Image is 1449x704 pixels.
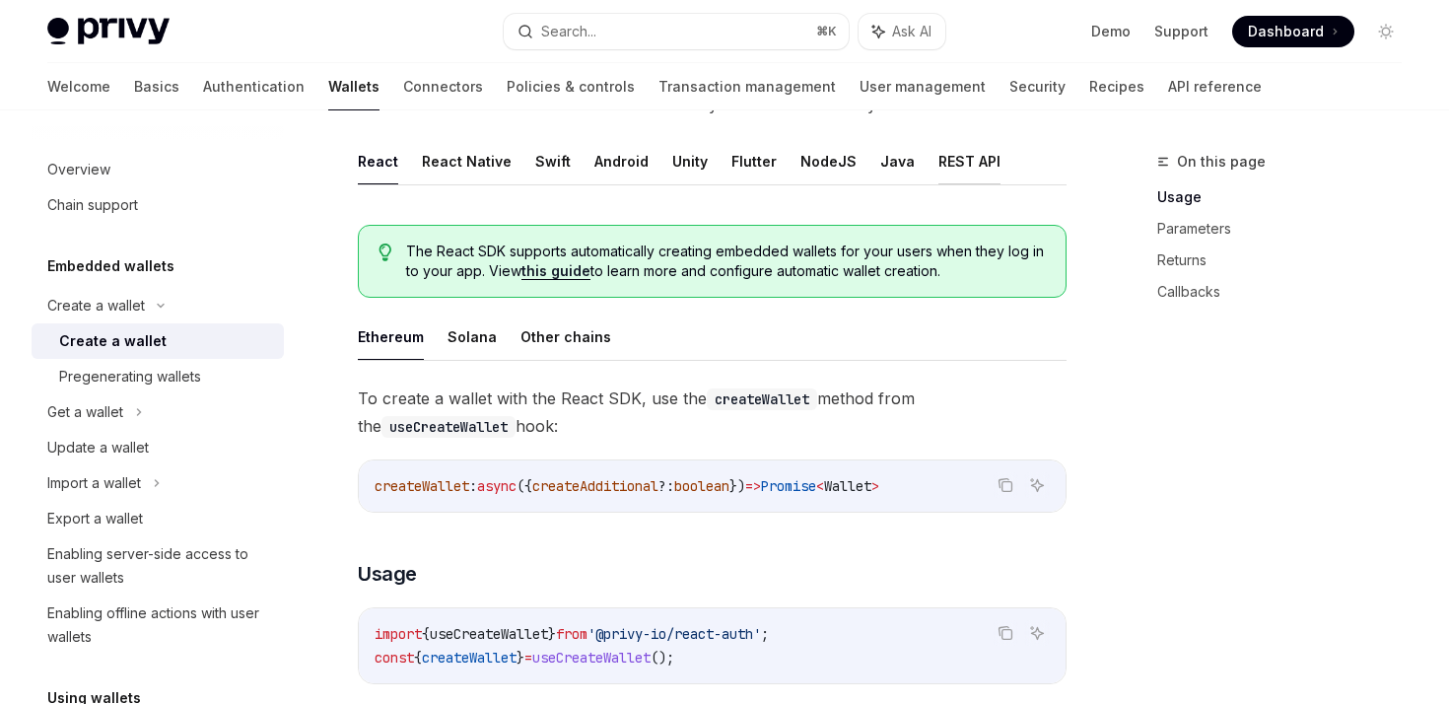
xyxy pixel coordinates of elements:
[1089,63,1144,110] a: Recipes
[358,385,1067,440] span: To create a wallet with the React SDK, use the method from the hook:
[448,314,497,360] button: Solana
[674,477,729,495] span: boolean
[1370,16,1402,47] button: Toggle dark mode
[358,138,398,184] button: React
[1232,16,1354,47] a: Dashboard
[993,620,1018,646] button: Copy the contents from the code block
[658,63,836,110] a: Transaction management
[47,158,110,181] div: Overview
[816,24,837,39] span: ⌘ K
[203,63,305,110] a: Authentication
[871,477,879,495] span: >
[47,542,272,590] div: Enabling server-side access to user wallets
[520,314,611,360] button: Other chains
[658,477,674,495] span: ?:
[1024,472,1050,498] button: Ask AI
[745,477,761,495] span: =>
[1024,620,1050,646] button: Ask AI
[422,649,517,667] span: createWallet
[32,187,284,223] a: Chain support
[816,477,824,495] span: <
[517,477,532,495] span: ({
[32,501,284,536] a: Export a wallet
[587,625,761,643] span: '@privy-io/react-auth'
[32,323,284,359] a: Create a wallet
[477,477,517,495] span: async
[381,416,516,438] code: useCreateWallet
[938,138,1000,184] button: REST API
[1154,22,1208,41] a: Support
[1157,213,1417,245] a: Parameters
[47,601,272,649] div: Enabling offline actions with user wallets
[59,329,167,353] div: Create a wallet
[379,244,392,261] svg: Tip
[761,625,769,643] span: ;
[1177,150,1266,174] span: On this page
[1091,22,1131,41] a: Demo
[824,477,871,495] span: Wallet
[1157,245,1417,276] a: Returns
[1248,22,1324,41] span: Dashboard
[521,262,590,280] a: this guide
[859,14,945,49] button: Ask AI
[403,63,483,110] a: Connectors
[47,471,141,495] div: Import a wallet
[406,242,1046,281] span: The React SDK supports automatically creating embedded wallets for your users when they log in to...
[469,477,477,495] span: :
[800,138,857,184] button: NodeJS
[358,314,424,360] button: Ethereum
[707,388,817,410] code: createWallet
[594,138,649,184] button: Android
[541,20,596,43] div: Search...
[761,477,816,495] span: Promise
[422,138,512,184] button: React Native
[651,649,674,667] span: ();
[860,63,986,110] a: User management
[880,138,915,184] button: Java
[47,294,145,317] div: Create a wallet
[993,472,1018,498] button: Copy the contents from the code block
[672,138,708,184] button: Unity
[32,152,284,187] a: Overview
[134,63,179,110] a: Basics
[47,400,123,424] div: Get a wallet
[532,649,651,667] span: useCreateWallet
[375,625,422,643] span: import
[414,649,422,667] span: {
[328,63,379,110] a: Wallets
[32,596,284,655] a: Enabling offline actions with user wallets
[504,14,848,49] button: Search...⌘K
[32,536,284,596] a: Enabling server-side access to user wallets
[731,138,777,184] button: Flutter
[1157,181,1417,213] a: Usage
[59,365,201,388] div: Pregenerating wallets
[1168,63,1262,110] a: API reference
[375,649,414,667] span: const
[422,625,430,643] span: {
[729,477,745,495] span: })
[556,625,587,643] span: from
[532,477,658,495] span: createAdditional
[507,63,635,110] a: Policies & controls
[1009,63,1066,110] a: Security
[517,649,524,667] span: }
[535,138,571,184] button: Swift
[32,430,284,465] a: Update a wallet
[47,193,138,217] div: Chain support
[892,22,931,41] span: Ask AI
[47,436,149,459] div: Update a wallet
[47,254,174,278] h5: Embedded wallets
[32,359,284,394] a: Pregenerating wallets
[1157,276,1417,308] a: Callbacks
[47,18,170,45] img: light logo
[358,560,417,588] span: Usage
[375,477,469,495] span: createWallet
[47,63,110,110] a: Welcome
[430,625,548,643] span: useCreateWallet
[548,625,556,643] span: }
[47,507,143,530] div: Export a wallet
[524,649,532,667] span: =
